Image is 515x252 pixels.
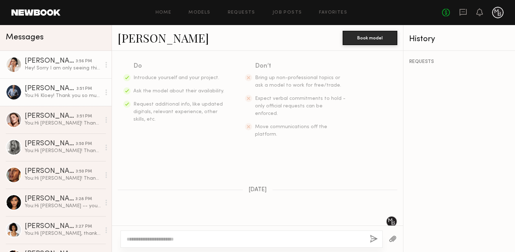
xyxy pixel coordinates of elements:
span: [DATE] [249,187,267,193]
div: 3:51 PM [77,86,92,92]
div: 3:56 PM [76,58,92,65]
span: Request additional info, like updated digitals, relevant experience, other skills, etc. [133,102,223,122]
div: 3:27 PM [75,223,92,230]
span: Expect verbal commitments to hold - only official requests can be enforced. [255,96,345,116]
a: Favorites [319,10,347,15]
a: Job Posts [273,10,302,15]
div: History [409,35,509,43]
span: Introduce yourself and your project. [133,76,219,80]
button: Book model [343,31,397,45]
div: 3:50 PM [76,141,92,147]
div: 3:50 PM [76,168,92,175]
div: You: Hi [PERSON_NAME]! Thank you so much for submitting your self-tape — we loved your look! We’d... [25,120,101,127]
div: [PERSON_NAME] [25,140,76,147]
div: You: Hi Kloey! Thank you so much for attending/submitting your self-tape — we loved your look! We... [25,92,101,99]
div: Don’t [255,61,347,71]
div: Do [133,61,225,71]
div: 3:28 PM [75,196,92,203]
div: [PERSON_NAME] [25,168,76,175]
a: [PERSON_NAME] [118,30,209,45]
a: Requests [228,10,255,15]
div: [PERSON_NAME] [25,195,75,203]
span: Move communications off the platform. [255,125,327,137]
div: You: Hi [PERSON_NAME] -- you can send a self-tape to [PERSON_NAME][EMAIL_ADDRESS][DOMAIN_NAME]. [25,203,101,209]
span: Ask the model about their availability. [133,89,224,93]
span: Bring up non-professional topics or ask a model to work for free/trade. [255,76,341,88]
a: Home [156,10,172,15]
div: You: Hi [PERSON_NAME], thank you for the update. We will send the tape over to our casting team a... [25,230,101,237]
div: REQUESTS [409,59,509,64]
div: You: Hi [PERSON_NAME]! Thank you so much for attending/submitting your self-tape — we loved your ... [25,175,101,182]
div: You: Hi [PERSON_NAME]! Thank you so much for submitting your self-tape — we loved your look! We’d... [25,147,101,154]
div: [PERSON_NAME] [25,85,77,92]
div: [PERSON_NAME] [25,113,77,120]
a: Models [188,10,210,15]
a: Book model [343,34,397,40]
span: Messages [6,33,44,42]
div: 3:51 PM [77,113,92,120]
div: [PERSON_NAME] [25,58,76,65]
div: [PERSON_NAME] [25,223,75,230]
div: Hey! Sorry I am only seeing this now. I am definitely interested. Is the shoot a few days? [25,65,101,72]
